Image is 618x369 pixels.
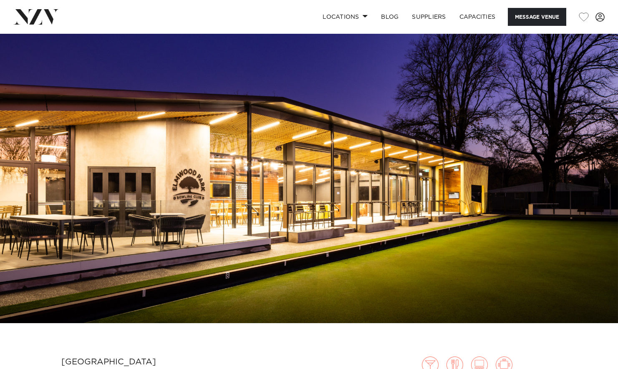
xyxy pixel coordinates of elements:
a: Locations [316,8,374,26]
small: [GEOGRAPHIC_DATA] [61,358,156,366]
a: Capacities [453,8,502,26]
img: nzv-logo.png [13,9,59,24]
button: Message Venue [508,8,566,26]
a: SUPPLIERS [405,8,452,26]
a: BLOG [374,8,405,26]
